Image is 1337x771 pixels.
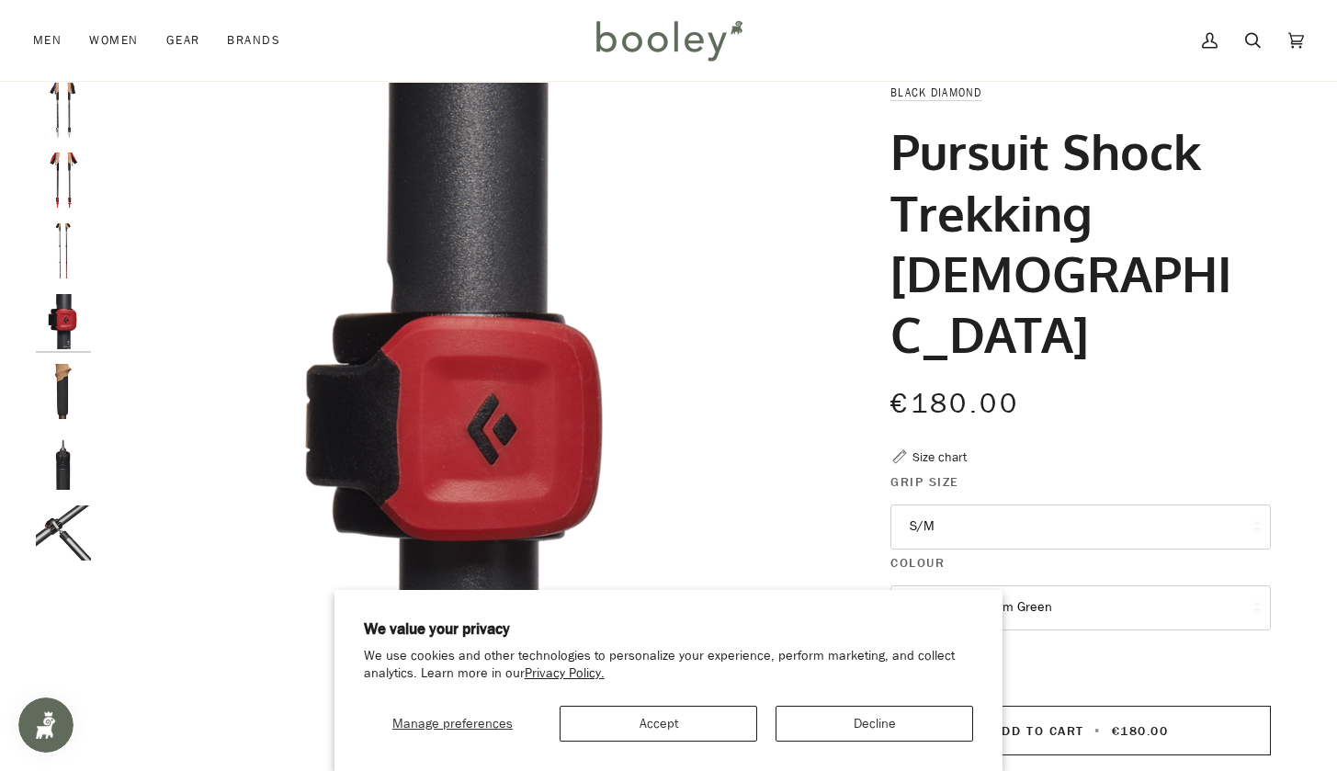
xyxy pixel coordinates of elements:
h1: Pursuit Shock Trekking [DEMOGRAPHIC_DATA] [890,120,1257,364]
span: Men [33,31,62,50]
span: €180.00 [1112,722,1169,740]
span: Brands [227,31,280,50]
img: Black Diamond Pursuit Shock Trekking Poles - Booley Galway [36,435,91,490]
button: Add to Cart • €180.00 [890,706,1271,755]
span: Manage preferences [392,715,513,732]
span: Add to Cart [993,722,1084,740]
img: Booley [588,14,749,67]
button: Manage preferences [364,706,541,742]
img: Black Diamond Pursuit Shock Trekking Poles - Booley Galway [36,505,91,561]
button: S/M [890,505,1271,550]
button: Decline [776,706,973,742]
iframe: Button to open loyalty program pop-up [18,697,74,753]
a: Black Diamond [890,85,981,100]
img: Black Diamond Pursuit Shock Trekking Poles - Booley Galway [36,364,91,419]
span: Gear [166,31,200,50]
span: Grip Size [890,472,959,492]
h2: We value your privacy [364,619,974,640]
a: Privacy Policy. [525,664,605,682]
p: We use cookies and other technologies to personalize your experience, perform marketing, and coll... [364,648,974,683]
img: Black Diamond Pursuit Shock Trekking Poles Steel Grey / Foam Green - Booley Galway [36,83,91,138]
span: Colour [890,553,945,573]
button: Steel Grey / Foam Green [890,585,1271,630]
span: • [1089,722,1106,740]
img: Black Diamond Pursuit Shock Trekking Poles - Booley Galway [36,294,91,349]
span: Women [89,31,138,50]
img: Black Diamond Pursuit Shock Trekking Poles - Booley Galway [36,223,91,278]
span: €180.00 [890,385,1019,423]
button: Accept [560,706,757,742]
img: Black Diamond Pursuit Shock Trekking Poles Steel Grey / Octane - Booley Galway [36,153,91,208]
div: Size chart [912,448,967,467]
